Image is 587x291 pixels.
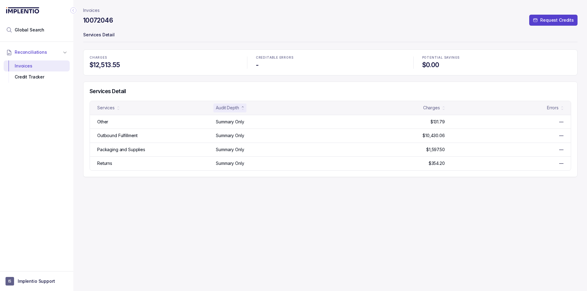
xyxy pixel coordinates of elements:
button: Reconciliations [4,45,70,59]
span: — [559,160,563,166]
p: Summary Only [216,133,244,139]
h4: $12,513.55 [90,61,238,69]
p: $1,597.50 [426,147,445,153]
p: Services Detail [83,29,578,42]
p: Implentio Support [18,278,55,284]
div: Collapse Icon [70,7,77,14]
p: Summary Only [216,160,244,166]
p: Outbound Fulfillment [97,133,138,139]
p: $131.79 [430,119,445,125]
h4: $0.00 [422,61,571,69]
div: Services [97,105,115,111]
p: CREDITABLE ERRORS [256,56,405,60]
p: Summary Only [216,147,244,153]
h4: - [256,61,405,69]
a: Invoices [83,7,100,13]
p: Returns [97,160,112,166]
h5: Services Detail [90,88,571,95]
div: Audit Depth [216,105,239,111]
div: Invoices [9,60,65,71]
button: Request Credits [529,15,578,26]
div: Charges [423,105,440,111]
nav: breadcrumb [83,7,100,13]
p: $10,430.06 [423,133,445,139]
span: User initials [6,277,14,286]
p: Other [97,119,108,125]
p: Request Credits [540,17,574,23]
p: Packaging and Supplies [97,147,145,153]
p: POTENTIAL SAVINGS [422,56,571,60]
p: Summary Only [216,119,244,125]
div: Credit Tracker [9,71,65,82]
span: Reconciliations [15,49,47,55]
span: — [559,119,563,125]
span: — [559,147,563,153]
p: CHARGES [90,56,238,60]
button: User initialsImplentio Support [6,277,68,286]
span: Global Search [15,27,44,33]
div: Errors [547,105,559,111]
div: Reconciliations [4,59,70,84]
h4: 10072046 [83,16,113,25]
span: — [559,133,563,139]
p: $354.20 [429,160,445,166]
